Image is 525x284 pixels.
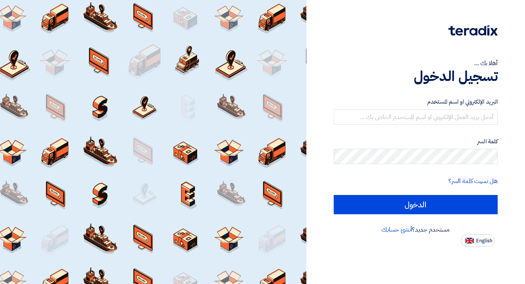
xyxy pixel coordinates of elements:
button: English [461,234,495,247]
div: مستخدم جديد؟ [334,225,498,234]
a: هل نسيت كلمة السر؟ [448,176,498,186]
span: English [476,238,492,244]
h1: تسجيل الدخول [334,68,498,85]
label: البريد الإلكتروني او اسم المستخدم [334,97,498,106]
input: أدخل بريد العمل الإلكتروني او اسم المستخدم الخاص بك ... [334,109,498,125]
div: أهلا بك ... [334,59,498,68]
label: كلمة السر [334,137,498,146]
img: Teradix logo [448,25,498,36]
a: أنشئ حسابك [381,225,412,234]
input: الدخول [334,195,498,214]
img: en-US.png [465,238,474,244]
